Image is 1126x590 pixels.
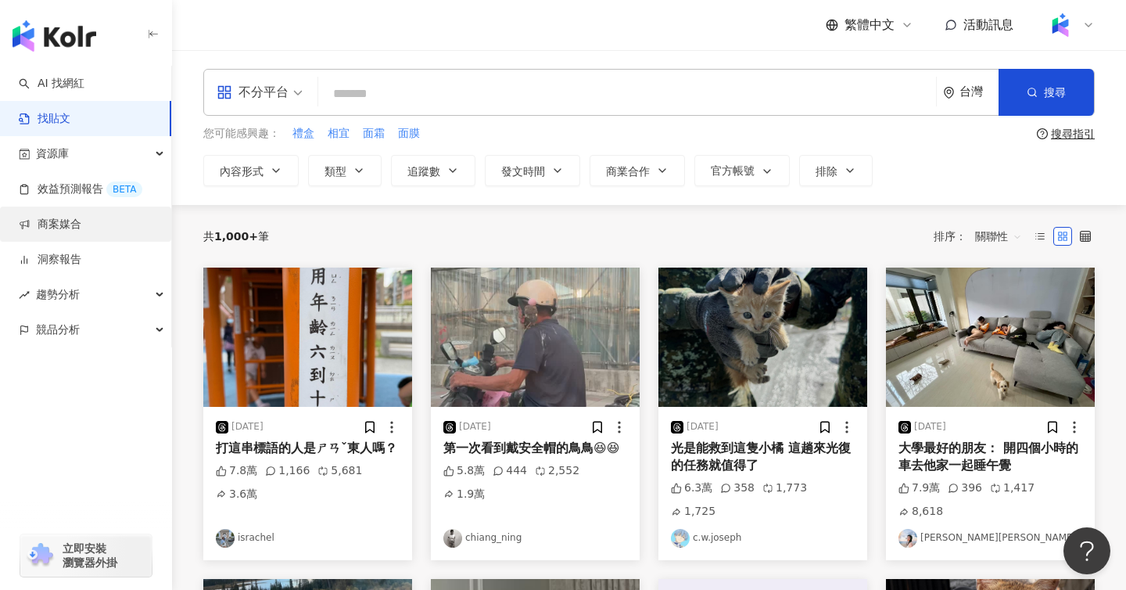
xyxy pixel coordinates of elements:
div: 444 [493,463,527,479]
div: [DATE] [914,420,946,434]
div: 1.9萬 [443,487,485,502]
a: KOL Avatarisrachel [216,529,400,548]
span: 競品分析 [36,312,80,347]
span: 相宜 [328,126,350,142]
button: 發文時間 [485,155,580,186]
div: 第一次看到戴安全帽的鳥鳥😆😆 [443,440,627,457]
div: 5.8萬 [443,463,485,479]
div: 1,417 [990,480,1035,496]
img: KOL Avatar [216,529,235,548]
button: 商業合作 [590,155,685,186]
div: 6.3萬 [671,480,712,496]
span: 追蹤數 [407,165,440,178]
span: 活動訊息 [963,17,1013,32]
span: 您可能感興趣： [203,126,280,142]
button: 內容形式 [203,155,299,186]
div: 7.8萬 [216,463,257,479]
img: post-image [431,268,640,407]
img: chrome extension [25,543,56,568]
button: 相宜 [327,125,350,142]
img: KOL Avatar [671,529,690,548]
div: 排序： [934,224,1031,249]
span: question-circle [1037,128,1048,139]
a: 找貼文 [19,111,70,127]
button: 追蹤數 [391,155,475,186]
div: 3.6萬 [216,487,257,502]
img: KOL Avatar [898,529,917,548]
img: post-image [203,268,412,407]
div: 7.9萬 [898,480,940,496]
div: 共 筆 [203,230,269,243]
span: environment [943,87,955,99]
div: [DATE] [231,420,264,434]
a: KOL Avatar[PERSON_NAME][PERSON_NAME] [898,529,1082,548]
a: 洞察報告 [19,252,81,268]
div: 1,725 [671,504,715,520]
span: 趨勢分析 [36,277,80,312]
div: 大學最好的朋友： 開四個小時的車去他家一起睡午覺 [898,440,1082,475]
span: 排除 [816,165,837,178]
button: 官方帳號 [694,155,790,186]
img: post-image [886,268,1095,407]
span: 類型 [325,165,346,178]
a: searchAI 找網紅 [19,76,84,92]
div: 8,618 [898,504,943,520]
iframe: Help Scout Beacon - Open [1063,527,1110,574]
span: 搜尋 [1044,86,1066,99]
div: [DATE] [459,420,491,434]
span: rise [19,290,30,300]
div: 光是能救到這隻小橘 這趟來光復的任務就值得了 [671,440,855,475]
span: 面膜 [398,126,420,142]
img: Kolr%20app%20icon%20%281%29.png [1045,10,1075,40]
span: 商業合作 [606,165,650,178]
span: 關聯性 [975,224,1022,249]
div: 不分平台 [217,80,289,105]
span: 1,000+ [214,230,258,243]
img: logo [13,20,96,52]
button: 搜尋 [999,69,1094,116]
span: 官方帳號 [711,164,755,177]
a: 商案媒合 [19,217,81,232]
span: 禮盒 [292,126,314,142]
button: 類型 [308,155,382,186]
div: 搜尋指引 [1051,128,1095,140]
div: 358 [720,480,755,496]
span: 立即安裝 瀏覽器外掛 [63,541,117,570]
div: 396 [948,480,982,496]
div: 5,681 [317,463,362,479]
span: 繁體中文 [844,16,895,34]
div: 2,552 [535,463,579,479]
div: 1,166 [265,463,310,479]
span: 面霜 [363,126,385,142]
div: 台灣 [959,85,999,99]
div: 1,773 [762,480,807,496]
span: 內容形式 [220,165,264,178]
div: [DATE] [687,420,719,434]
a: KOL Avatarc.w.joseph [671,529,855,548]
div: 打這串標語的人是ㄕㄢˇ東人嗎？ [216,440,400,457]
button: 排除 [799,155,873,186]
img: KOL Avatar [443,529,462,548]
button: 面霜 [362,125,385,142]
a: chrome extension立即安裝 瀏覽器外掛 [20,534,152,577]
span: appstore [217,85,232,100]
button: 禮盒 [292,125,315,142]
span: 資源庫 [36,136,69,171]
img: post-image [658,268,867,407]
button: 面膜 [397,125,421,142]
a: 效益預測報告BETA [19,182,142,197]
a: KOL Avatarchiang_ning [443,529,627,548]
span: 發文時間 [501,165,545,178]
